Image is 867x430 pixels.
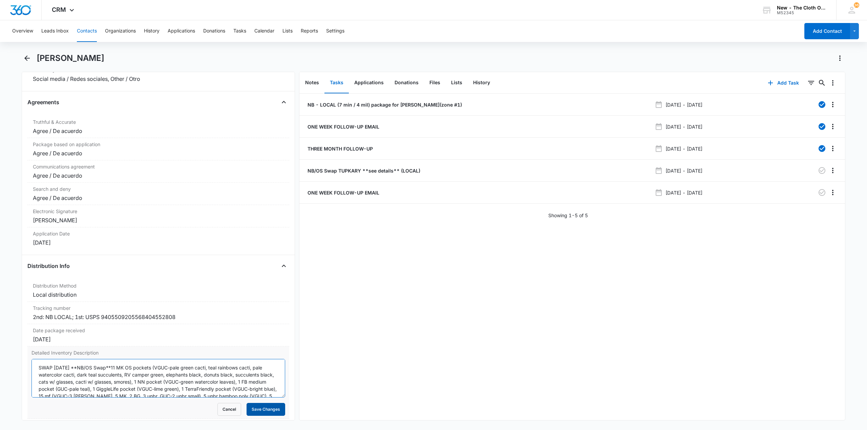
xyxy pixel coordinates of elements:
[27,138,289,160] div: Package based on applicationAgree / De acuerdo
[144,20,160,42] button: History
[446,72,468,93] button: Lists
[827,77,838,88] button: Overflow Menu
[27,160,289,183] div: Communications agreementAgree / De acuerdo
[27,64,289,86] div: How did you hear about us?Social media / Redes sociales, Other / Otro
[326,20,344,42] button: Settings
[52,6,66,13] span: CRM
[33,141,284,148] label: Package based on application
[27,116,289,138] div: Truthful & AccurateAgree / De acuerdo
[817,77,827,88] button: Search...
[33,208,284,215] label: Electronic Signature
[33,313,284,321] div: 2nd: NB LOCAL; 1st: USPS 9405509205568404552808
[306,145,373,152] a: THREE MONTH FOLLOW-UP
[37,53,104,63] h1: [PERSON_NAME]
[33,172,284,180] div: Agree / De acuerdo
[827,165,838,176] button: Overflow Menu
[12,20,33,42] button: Overview
[27,302,289,324] div: Tracking number2nd: NB LOCAL; 1st: USPS 9405509205568404552808
[324,72,349,93] button: Tasks
[468,72,495,93] button: History
[761,75,806,91] button: Add Task
[33,163,284,170] label: Communications agreement
[33,291,284,299] div: Local distribution
[665,189,702,196] p: [DATE] - [DATE]
[27,227,289,249] div: Application Date[DATE]
[834,53,845,64] button: Actions
[33,282,284,289] label: Distribution Method
[27,279,289,302] div: Distribution MethodLocal distribution
[665,145,702,152] p: [DATE] - [DATE]
[33,194,284,202] div: Agree / De acuerdo
[27,324,289,346] div: Date package received[DATE]
[33,304,284,312] label: Tracking number
[278,97,289,108] button: Close
[33,239,284,247] div: [DATE]
[777,5,826,10] div: account name
[665,101,702,108] p: [DATE] - [DATE]
[665,167,702,174] p: [DATE] - [DATE]
[665,123,702,130] p: [DATE] - [DATE]
[168,20,195,42] button: Applications
[300,72,324,93] button: Notes
[33,118,284,126] label: Truthful & Accurate
[217,403,241,416] button: Cancel
[827,143,838,154] button: Overflow Menu
[33,75,284,83] div: Social media / Redes sociales, Other / Otro
[31,359,285,398] textarea: SWAP [DATE] **NB/OS Swap**11 MK OS pockets (VGUC-pale green cacti, teal rainbows cacti, pale wate...
[41,20,69,42] button: Leads Inbox
[33,185,284,193] label: Search and deny
[777,10,826,15] div: account id
[854,2,859,8] span: 36
[827,121,838,132] button: Overflow Menu
[31,349,285,356] label: Detailed Inventory Description
[33,149,284,157] div: Agree / De acuerdo
[854,2,859,8] div: notifications count
[306,123,379,130] a: ONE WEEK FOLLOW-UP EMAIL
[282,20,293,42] button: Lists
[306,101,462,108] a: NB - LOCAL (7 min / 4 mil) package for [PERSON_NAME](zone #1)
[548,212,588,219] p: Showing 1-5 of 5
[27,205,289,227] div: Electronic Signature[PERSON_NAME]
[301,20,318,42] button: Reports
[804,23,850,39] button: Add Contact
[77,20,97,42] button: Contacts
[22,53,33,64] button: Back
[827,99,838,110] button: Overflow Menu
[233,20,246,42] button: Tasks
[105,20,136,42] button: Organizations
[278,261,289,271] button: Close
[27,98,59,106] h4: Agreements
[33,230,284,237] label: Application Date
[27,183,289,205] div: Search and denyAgree / De acuerdo
[33,335,284,343] div: [DATE]
[33,127,284,135] div: Agree / De acuerdo
[349,72,389,93] button: Applications
[33,327,284,334] label: Date package received
[33,216,284,224] div: [PERSON_NAME]
[306,189,379,196] a: ONE WEEK FOLLOW-UP EMAIL
[389,72,424,93] button: Donations
[27,262,70,270] h4: Distribution Info
[424,72,446,93] button: Files
[806,77,817,88] button: Filters
[306,167,420,174] a: NB/OS Swap TUPKARY **see details** (LOCAL)
[203,20,225,42] button: Donations
[827,187,838,198] button: Overflow Menu
[247,403,285,416] button: Save Changes
[254,20,274,42] button: Calendar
